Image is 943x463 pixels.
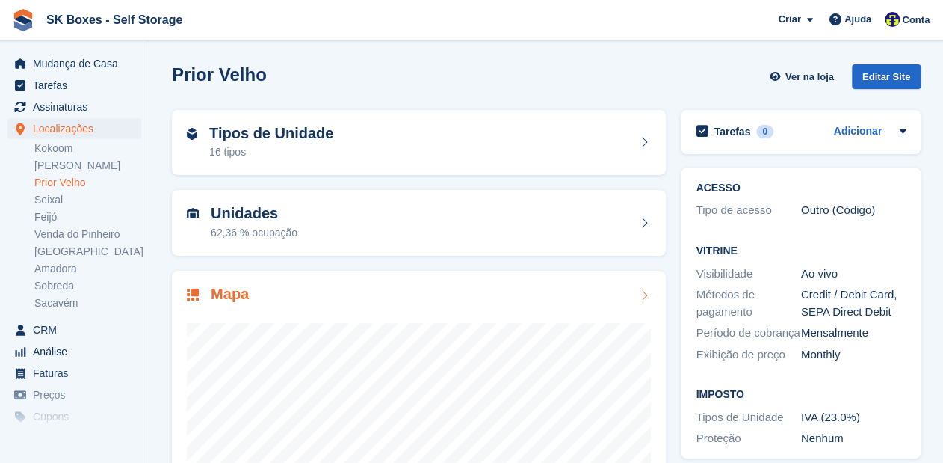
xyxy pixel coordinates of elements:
[172,64,267,85] h2: Prior Velho
[209,125,333,142] h2: Tipos de Unidade
[187,128,197,140] img: unit-type-icn-2b2737a686de81e16bb02015468b77c625bbabd49415b5ef34ead5e3b44a266d.svg
[7,118,141,139] a: menu
[33,75,123,96] span: Tarefas
[767,64,839,89] a: Ver na loja
[852,64,921,89] div: Editar Site
[34,210,141,224] a: Feijó
[33,363,123,384] span: Faturas
[801,409,906,426] div: IVA (23.0%)
[209,144,333,160] div: 16 tipos
[696,245,906,257] h2: Vitrine
[852,64,921,95] a: Editar Site
[34,296,141,310] a: Sacavém
[7,428,141,449] a: menu
[34,141,141,156] a: Kokoom
[696,346,800,364] div: Exibição de preço
[33,428,123,449] span: Proteção
[801,346,906,364] div: Monthly
[211,205,297,222] h2: Unidades
[33,53,123,74] span: Mudança de Casa
[34,159,141,173] a: [PERSON_NAME]
[885,12,900,27] img: Rita Ferreira
[7,341,141,362] a: menu
[34,176,141,190] a: Prior Velho
[33,406,123,427] span: Cupons
[801,202,906,219] div: Outro (Código)
[172,110,666,176] a: Tipos de Unidade 16 tipos
[33,96,123,117] span: Assinaturas
[187,289,199,301] img: map-icn-33ee37083ee616e46c38cad1a60f524a97daa1e2b2c8c0bc3eb3415660979fc1.svg
[7,96,141,117] a: menu
[902,13,930,28] span: Conta
[756,125,773,138] div: 0
[7,363,141,384] a: menu
[7,319,141,340] a: menu
[40,7,188,32] a: SK Boxes - Self Storage
[7,406,141,427] a: menu
[7,75,141,96] a: menu
[33,319,123,340] span: CRM
[7,53,141,74] a: menu
[33,118,123,139] span: Localizações
[34,279,141,293] a: Sobreda
[696,266,800,283] div: Visibilidade
[844,12,871,27] span: Ajuda
[801,430,906,447] div: Nenhum
[696,409,800,426] div: Tipos de Unidade
[211,225,297,241] div: 62,36 % ocupação
[34,227,141,242] a: Venda do Pinheiro
[696,325,800,342] div: Período de cobrança
[7,384,141,405] a: menu
[187,208,199,218] img: unit-icn-7be61d7bf1b0ce9d3e12c5938cc71ed9869f7b940bace4675aadf7bd6d80202e.svg
[801,325,906,342] div: Mensalmente
[696,202,800,219] div: Tipo de acesso
[696,430,800,447] div: Proteção
[12,9,34,31] img: stora-icon-8386f47178a22dfd0bd8f6a31ec36ba5ce8667c1dd55bd0f319d3a0aa187defe.svg
[34,262,141,276] a: Amadora
[34,193,141,207] a: Seixal
[34,245,141,259] a: [GEOGRAPHIC_DATA]
[833,123,882,141] a: Adicionar
[785,70,834,85] span: Ver na loja
[696,183,906,194] h2: ACESSO
[714,125,750,138] h2: Tarefas
[778,12,800,27] span: Criar
[172,190,666,256] a: Unidades 62,36 % ocupação
[696,389,906,401] h2: Imposto
[801,266,906,283] div: Ao vivo
[696,286,800,320] div: Métodos de pagamento
[33,341,123,362] span: Análise
[801,286,906,320] div: Credit / Debit Card, SEPA Direct Debit
[211,286,249,303] h2: Mapa
[33,384,123,405] span: Preços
